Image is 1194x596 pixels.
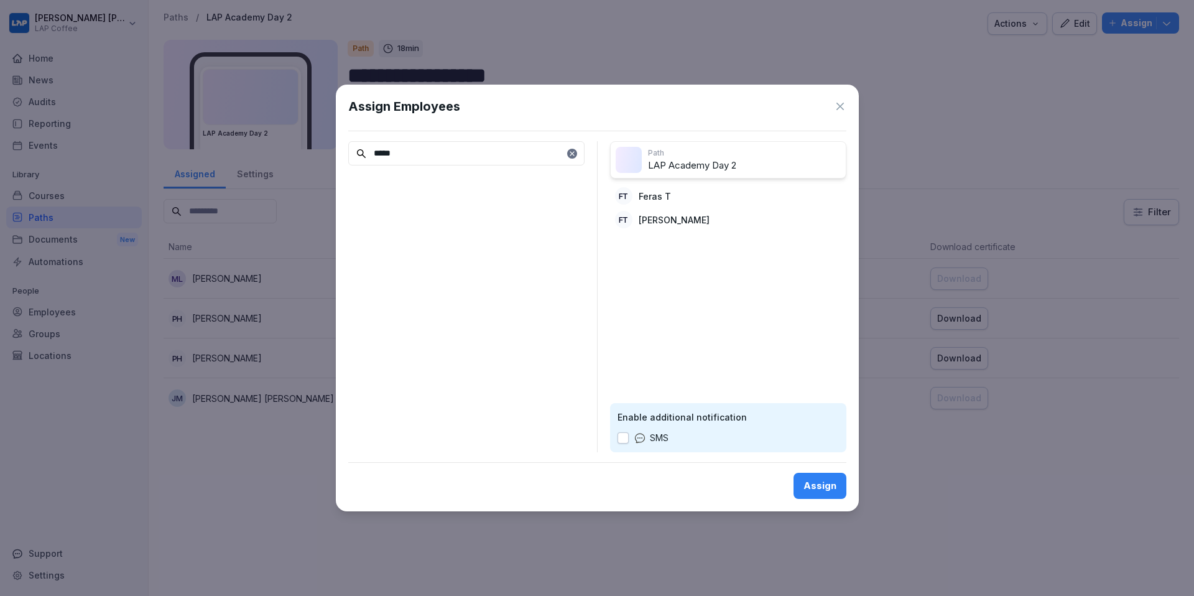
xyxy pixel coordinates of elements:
[648,147,841,159] p: Path
[348,97,460,116] h1: Assign Employees
[639,213,710,226] p: [PERSON_NAME]
[615,187,632,205] div: FT
[648,159,841,173] p: LAP Academy Day 2
[615,211,632,228] div: FT
[794,473,846,499] button: Assign
[803,479,836,493] div: Assign
[639,190,671,203] p: Feras T
[618,411,839,424] p: Enable additional notification
[650,431,669,445] p: SMS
